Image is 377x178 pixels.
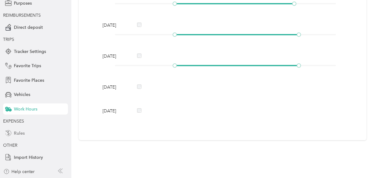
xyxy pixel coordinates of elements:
[14,91,30,98] span: Vehicles
[14,24,43,31] span: Direct deposit
[103,22,124,28] span: [DATE]
[3,37,14,42] span: TRIPS
[14,77,44,84] span: Favorite Places
[14,130,25,137] span: Rules
[14,106,37,112] span: Work Hours
[103,108,124,114] span: [DATE]
[3,143,17,148] span: OTHER
[103,53,124,59] span: [DATE]
[3,13,41,18] span: REIMBURSEMENTS
[14,154,43,161] span: Import History
[342,143,377,178] iframe: Everlance-gr Chat Button Frame
[14,63,41,69] span: Favorite Trips
[3,168,35,175] button: Help center
[103,84,124,90] span: [DATE]
[14,48,46,55] span: Tracker Settings
[3,119,24,124] span: EXPENSES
